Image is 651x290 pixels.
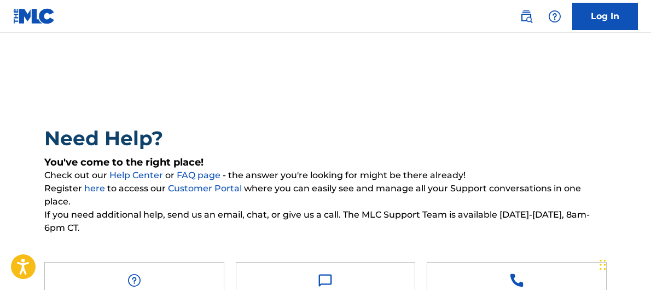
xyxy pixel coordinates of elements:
iframe: Chat Widget [596,237,651,290]
span: If you need additional help, send us an email, chat, or give us a call. The MLC Support Team is a... [44,208,607,235]
a: here [84,183,107,194]
div: Drag [600,248,606,281]
a: Customer Portal [168,183,244,194]
a: Log In [572,3,638,30]
img: Help Box Image [127,274,141,287]
span: Check out our or - the answer you're looking for might be there already! [44,169,607,182]
img: Help Box Image [510,274,524,287]
h5: You've come to the right place! [44,156,607,169]
img: help [548,10,561,23]
img: search [520,10,533,23]
a: Public Search [515,5,537,27]
div: Help [544,5,566,27]
a: Help Center [109,170,165,180]
h2: Need Help? [44,126,607,151]
img: MLC Logo [13,8,55,24]
span: Register to access our where you can easily see and manage all your Support conversations in one ... [44,182,607,208]
img: Help Box Image [318,274,332,287]
a: FAQ page [177,170,223,180]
